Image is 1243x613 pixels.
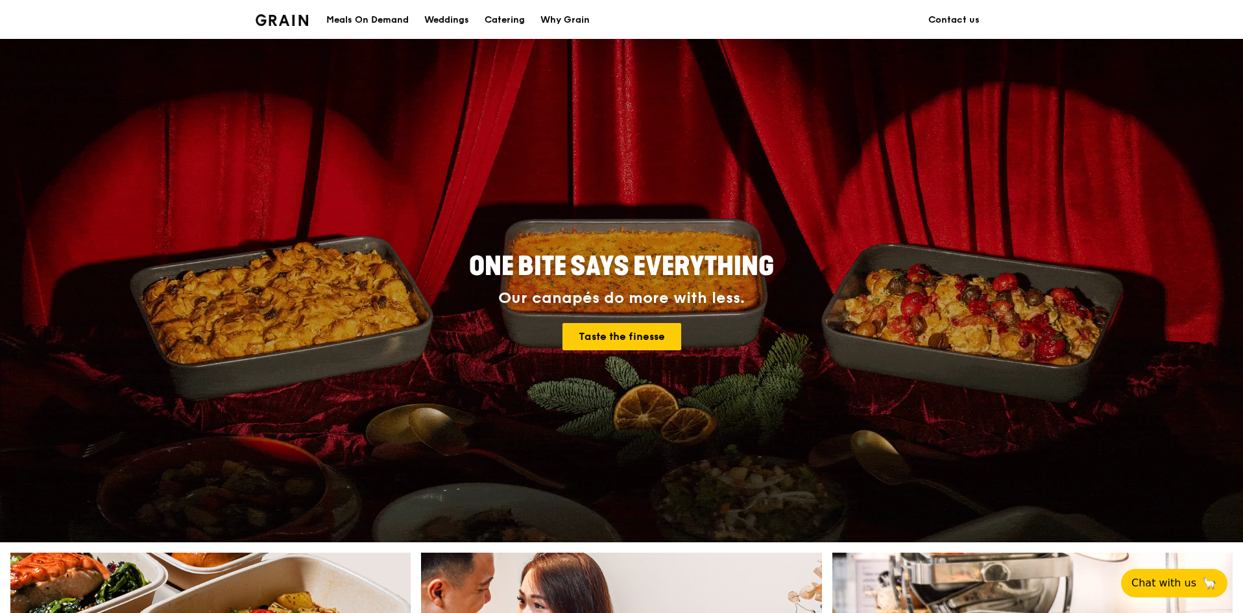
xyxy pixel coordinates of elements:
[1131,575,1196,591] span: Chat with us
[416,1,477,40] a: Weddings
[485,1,525,40] div: Catering
[1121,569,1227,597] button: Chat with us🦙
[562,323,681,350] a: Taste the finesse
[533,1,597,40] a: Why Grain
[388,289,855,307] div: Our canapés do more with less.
[1201,575,1217,591] span: 🦙
[424,1,469,40] div: Weddings
[326,1,409,40] div: Meals On Demand
[921,1,987,40] a: Contact us
[540,1,590,40] div: Why Grain
[256,14,308,26] img: Grain
[477,1,533,40] a: Catering
[469,251,774,282] span: ONE BITE SAYS EVERYTHING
